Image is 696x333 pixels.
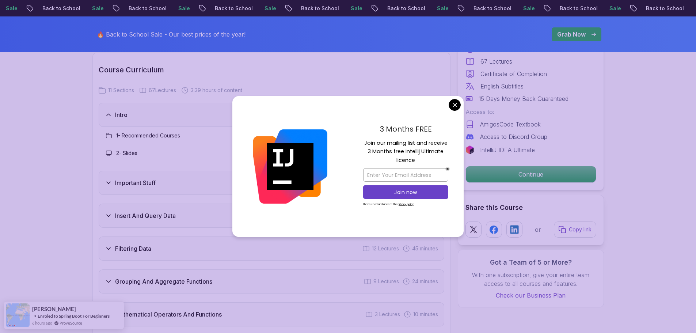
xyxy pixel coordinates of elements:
[99,65,444,75] h2: Course Curriculum
[191,87,242,94] span: 3.39 hours of content
[465,5,514,12] p: Back to School
[551,5,601,12] p: Back to School
[99,236,444,261] button: Filtering Data12 Lectures 45 minutes
[465,270,596,288] p: With one subscription, give your entire team access to all courses and features.
[115,110,128,119] h3: Intro
[99,103,444,127] button: Intro2 Lectures
[480,145,535,154] p: IntelliJ IDEA Ultimate
[428,5,452,12] p: Sale
[256,5,279,12] p: Sale
[6,303,30,327] img: provesource social proof notification image
[557,30,586,39] p: Grab Now
[115,178,156,187] h3: Important Stuff
[480,69,547,78] p: Certificate of Completion
[206,5,256,12] p: Back to School
[465,203,596,213] h2: Share this Course
[554,222,596,238] button: Copy link
[149,87,176,94] span: 67 Lectures
[373,278,399,285] span: 9 Lectures
[115,277,212,286] h3: Grouping And Aggregate Functions
[412,245,438,252] span: 45 minutes
[480,82,524,91] p: English Subtitles
[514,5,538,12] p: Sale
[115,244,151,253] h3: Filtering Data
[116,150,137,157] h3: 2 - Slides
[535,225,541,234] p: or
[97,30,246,39] p: 🔥 Back to School Sale - Our best prices of the year!
[99,269,444,294] button: Grouping And Aggregate Functions9 Lectures 24 minutes
[466,166,596,182] p: Continue
[32,306,76,312] span: [PERSON_NAME]
[83,5,107,12] p: Sale
[379,5,428,12] p: Back to School
[342,5,365,12] p: Sale
[465,145,474,154] img: jetbrains logo
[637,5,687,12] p: Back to School
[108,87,134,94] span: 11 Sections
[32,313,37,319] span: ->
[38,313,110,319] a: Enroled to Spring Boot For Beginners
[32,320,52,326] span: 6 hours ago
[479,94,568,103] p: 15 Days Money Back Guaranteed
[116,132,180,139] h3: 1 - Recommended Courses
[120,5,170,12] p: Back to School
[99,302,444,326] button: Mathematical Operators And Functions3 Lectures 10 minutes
[412,278,438,285] span: 24 minutes
[372,245,399,252] span: 12 Lectures
[170,5,193,12] p: Sale
[115,211,176,220] h3: Insert And Query Data
[34,5,83,12] p: Back to School
[480,120,541,129] p: AmigosCode Textbook
[115,310,222,319] h3: Mathematical Operators And Functions
[465,107,596,116] p: Access to:
[601,5,624,12] p: Sale
[60,320,82,326] a: ProveSource
[99,204,444,228] button: Insert And Query Data7 Lectures 26 minutes
[292,5,342,12] p: Back to School
[413,311,438,318] span: 10 minutes
[569,226,592,233] p: Copy link
[480,57,512,66] p: 67 Lectures
[465,166,596,183] button: Continue
[99,171,444,195] button: Important Stuff7 Lectures 27 minutes
[480,132,547,141] p: Access to Discord Group
[465,257,596,268] h3: Got a Team of 5 or More?
[465,291,596,300] a: Check our Business Plan
[375,311,400,318] span: 3 Lectures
